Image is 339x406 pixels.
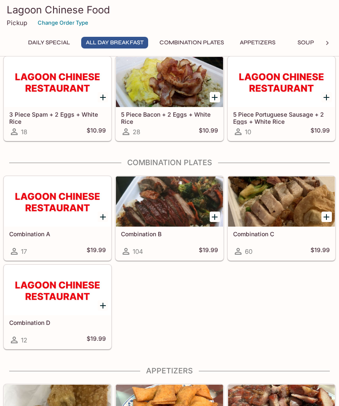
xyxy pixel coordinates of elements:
[121,230,218,237] h5: Combination B
[87,246,106,256] h5: $19.99
[23,37,74,49] button: Daily Special
[235,37,280,49] button: Appetizers
[87,335,106,345] h5: $19.99
[311,246,330,256] h5: $19.99
[4,176,111,260] a: Combination A17$19.99
[245,128,251,136] span: 10
[81,37,148,49] button: All Day Breakfast
[321,212,332,222] button: Add Combination C
[9,111,106,125] h5: 3 Piece Spam + 2 Eggs + White Rice
[4,56,111,141] a: 3 Piece Spam + 2 Eggs + White Rice18$10.99
[199,246,218,256] h5: $19.99
[4,176,111,227] div: Combination A
[4,265,111,315] div: Combination D
[9,319,106,326] h5: Combination D
[321,92,332,102] button: Add 5 Piece Portuguese Sausage + 2 Eggs + White Rice
[245,248,252,255] span: 60
[233,230,330,237] h5: Combination C
[9,230,106,237] h5: Combination A
[133,128,140,136] span: 28
[121,111,218,125] h5: 5 Piece Bacon + 2 Eggs + White Rice
[228,176,335,260] a: Combination C60$19.99
[311,127,330,137] h5: $10.99
[116,176,223,227] div: Combination B
[34,16,92,29] button: Change Order Type
[199,127,218,137] h5: $10.99
[3,366,336,375] h4: Appetizers
[228,57,335,107] div: 5 Piece Portuguese Sausage + 2 Eggs + White Rice
[116,56,223,141] a: 5 Piece Bacon + 2 Eggs + White Rice28$10.99
[98,92,108,102] button: Add 3 Piece Spam + 2 Eggs + White Rice
[228,56,335,141] a: 5 Piece Portuguese Sausage + 2 Eggs + White Rice10$10.99
[116,57,223,107] div: 5 Piece Bacon + 2 Eggs + White Rice
[21,248,27,255] span: 17
[7,3,332,16] h3: Lagoon Chinese Food
[228,176,335,227] div: Combination C
[287,37,324,49] button: Soup
[21,336,27,344] span: 12
[133,248,143,255] span: 104
[7,19,27,27] p: Pickup
[116,176,223,260] a: Combination B104$19.99
[21,128,27,136] span: 18
[98,300,108,311] button: Add Combination D
[4,265,111,349] a: Combination D12$19.99
[210,92,220,102] button: Add 5 Piece Bacon + 2 Eggs + White Rice
[233,111,330,125] h5: 5 Piece Portuguese Sausage + 2 Eggs + White Rice
[155,37,229,49] button: Combination Plates
[4,57,111,107] div: 3 Piece Spam + 2 Eggs + White Rice
[3,158,336,167] h4: Combination Plates
[210,212,220,222] button: Add Combination B
[98,212,108,222] button: Add Combination A
[87,127,106,137] h5: $10.99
